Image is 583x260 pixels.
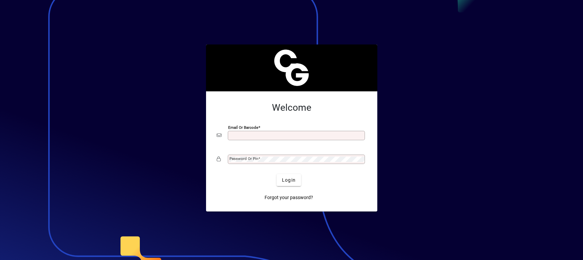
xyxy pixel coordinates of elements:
mat-label: Email or Barcode [228,125,258,130]
h2: Welcome [217,102,367,113]
button: Login [277,174,301,186]
span: Forgot your password? [265,194,313,201]
span: Login [282,177,296,184]
a: Forgot your password? [262,191,316,203]
mat-label: Password or Pin [229,156,258,161]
